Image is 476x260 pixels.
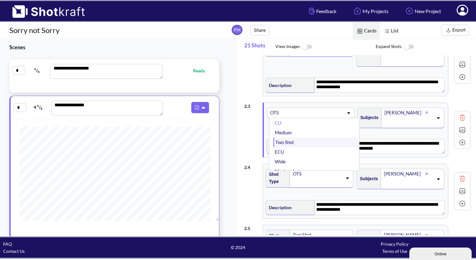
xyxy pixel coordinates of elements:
li: Two Shot [274,137,358,147]
li: Wide [274,157,358,166]
div: 2.3OTSCUMediumTwo ShotECUWideMaster shotCowboyInsertPOVFull ShotEstablishingThree shotGroup ShotS... [244,99,470,161]
span: 8 [40,107,42,111]
img: Hand Icon [307,6,316,16]
span: 8 [38,70,40,74]
li: ECU [274,147,358,157]
span: Subjects [357,174,378,184]
img: Expand Icon [458,125,467,135]
div: OTS [269,108,305,117]
span: Description [266,80,292,90]
a: FAQ [3,241,12,247]
div: Terms of Use [316,248,473,255]
img: Add Icon [458,72,467,82]
span: Expand Shots [376,40,476,54]
span: List [380,22,402,40]
img: Add Icon [458,199,467,208]
img: Pdf Icon [193,104,201,112]
h3: Scenes [9,44,222,51]
span: Shot Type [266,169,287,187]
span: Subjects [357,113,378,123]
img: Trash Icon [458,113,467,122]
div: OTS [292,170,342,178]
div: 2 . 4 [244,161,259,171]
img: List Icon [383,27,391,35]
li: Medium [274,128,358,137]
img: Card Icon [356,27,364,35]
iframe: chat widget [409,246,473,260]
span: Description [267,141,293,152]
img: Add Icon [404,6,415,16]
span: Cards [353,22,380,40]
img: ToggleOff Icon [300,40,314,54]
img: Home Icon [352,6,363,16]
img: Trash Icon [458,174,467,183]
span: Ready [193,67,211,74]
span: 6 [34,67,36,71]
li: Master shot [274,166,358,176]
li: CU [274,118,358,128]
a: My Projects [347,3,393,19]
span: / [26,65,48,75]
img: Export Icon [445,26,452,34]
a: Contact Us [3,248,25,254]
button: Share [250,25,269,36]
div: [PERSON_NAME] [383,231,425,239]
span: PM [232,25,242,35]
img: Expand Icon [458,186,467,196]
img: Add Icon [458,138,467,147]
img: Expand Icon [458,60,467,69]
span: 21 Shots [244,39,275,55]
span: Feedback [307,7,336,15]
span: 6 [37,104,39,108]
span: © 2024 [160,244,317,251]
span: Shot Type [266,231,287,248]
div: [PERSON_NAME] [384,108,425,117]
span: View Images [275,40,376,54]
button: Export [441,25,469,36]
a: New Project [399,3,446,19]
div: 2 . 5 [244,222,259,232]
span: Description [266,202,292,213]
div: 2 . 3 [244,99,259,110]
div: [PERSON_NAME] [383,170,425,178]
img: ToggleOff Icon [402,40,416,54]
span: 4 / [27,102,50,112]
div: Two Shot [292,231,342,239]
div: Privacy Policy [316,240,473,248]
